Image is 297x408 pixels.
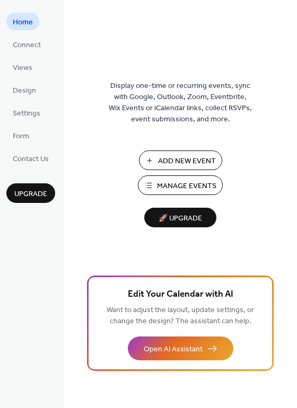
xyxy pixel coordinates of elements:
[6,58,39,76] a: Views
[138,175,223,195] button: Manage Events
[13,154,49,165] span: Contact Us
[13,63,32,74] span: Views
[13,108,40,119] span: Settings
[6,104,47,121] a: Settings
[151,211,210,226] span: 🚀 Upgrade
[144,344,203,355] span: Open AI Assistant
[157,181,216,192] span: Manage Events
[144,208,216,227] button: 🚀 Upgrade
[13,85,36,96] span: Design
[158,156,216,167] span: Add New Event
[6,183,55,203] button: Upgrade
[128,336,233,360] button: Open AI Assistant
[6,36,47,53] a: Connect
[128,287,233,302] span: Edit Your Calendar with AI
[109,81,252,125] span: Display one-time or recurring events, sync with Google, Outlook, Zoom, Eventbrite, Wix Events or ...
[6,127,36,144] a: Form
[139,150,222,170] button: Add New Event
[13,17,33,28] span: Home
[14,189,47,200] span: Upgrade
[6,13,39,30] a: Home
[6,81,42,99] a: Design
[6,149,55,167] a: Contact Us
[13,40,41,51] span: Connect
[13,131,29,142] span: Form
[107,303,254,329] span: Want to adjust the layout, update settings, or change the design? The assistant can help.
